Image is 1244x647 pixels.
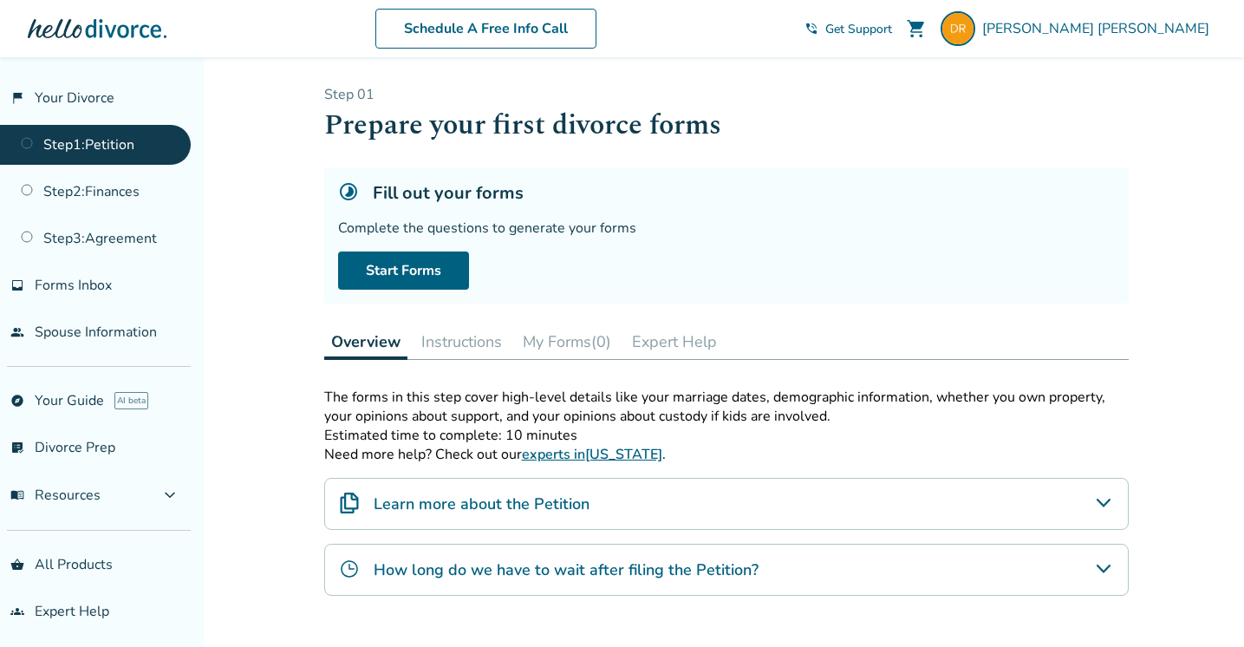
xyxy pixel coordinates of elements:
[625,324,724,359] button: Expert Help
[324,388,1129,426] p: The forms in this step cover high-level details like your marriage dates, demographic information...
[10,441,24,454] span: list_alt_check
[804,21,892,37] a: phone_in_talkGet Support
[324,324,407,360] button: Overview
[324,426,1129,445] p: Estimated time to complete: 10 minutes
[982,19,1216,38] span: [PERSON_NAME] [PERSON_NAME]
[338,219,1115,238] div: Complete the questions to generate your forms
[375,9,596,49] a: Schedule A Free Info Call
[324,544,1129,596] div: How long do we have to wait after filing the Petition?
[373,181,524,205] h5: Fill out your forms
[338,252,469,290] a: Start Forms
[35,276,112,295] span: Forms Inbox
[324,85,1129,104] p: Step 0 1
[804,22,818,36] span: phone_in_talk
[522,445,662,464] a: experts in[US_STATE]
[10,558,24,572] span: shopping_basket
[339,559,360,579] img: How long do we have to wait after filing the Petition?
[374,493,589,515] h4: Learn more about the Petition
[114,392,148,409] span: AI beta
[10,325,24,339] span: people
[906,18,927,39] span: shopping_cart
[324,445,1129,464] p: Need more help? Check out our .
[10,394,24,408] span: explore
[324,478,1129,530] div: Learn more about the Petition
[160,485,180,506] span: expand_more
[941,11,975,46] img: dorothy.radke@gmail.com
[374,559,759,581] h4: How long do we have to wait after filing the Petition?
[10,278,24,292] span: inbox
[1157,564,1244,647] iframe: Chat Widget
[414,324,509,359] button: Instructions
[339,493,360,513] img: Learn more about the Petition
[10,605,24,618] span: groups
[516,324,618,359] button: My Forms(0)
[324,104,1129,147] h1: Prepare your first divorce forms
[825,21,892,37] span: Get Support
[10,91,24,105] span: flag_2
[10,486,101,505] span: Resources
[10,488,24,502] span: menu_book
